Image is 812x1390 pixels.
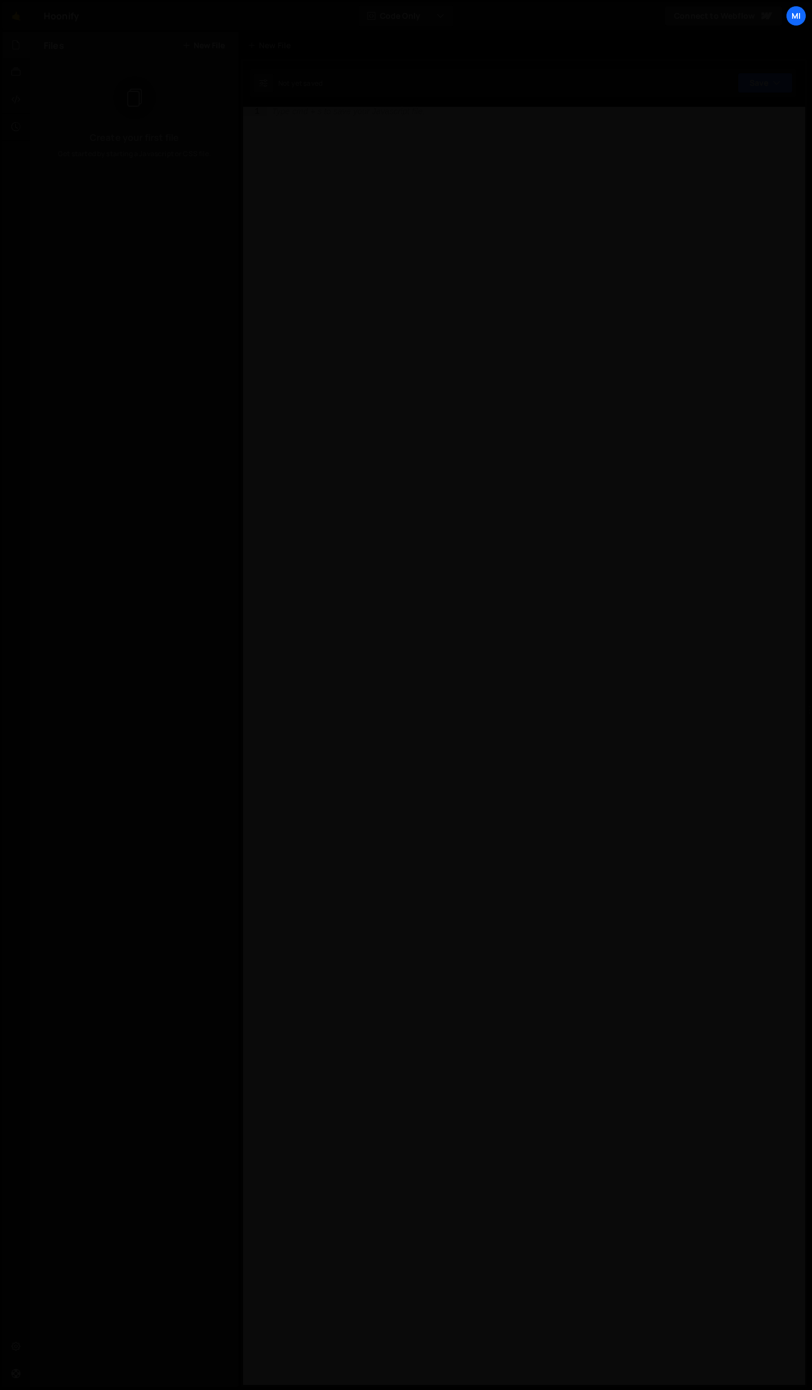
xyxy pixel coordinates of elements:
[44,39,64,52] h2: Files
[2,2,30,30] a: 🤙
[39,149,229,159] p: Get started by starting a Javascript or CSS file.
[39,133,229,142] h3: Create your first file
[248,40,295,51] div: New File
[358,6,454,26] button: Code Only
[738,73,793,93] button: Save
[664,6,782,26] a: Connect to Webflow
[182,41,225,50] button: New File
[272,107,425,115] div: Type cmd + s to save your Javascript file.
[243,107,267,116] div: 1
[44,9,79,23] div: Hoonify
[786,6,806,26] a: Mi
[278,78,323,88] div: Not yet saved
